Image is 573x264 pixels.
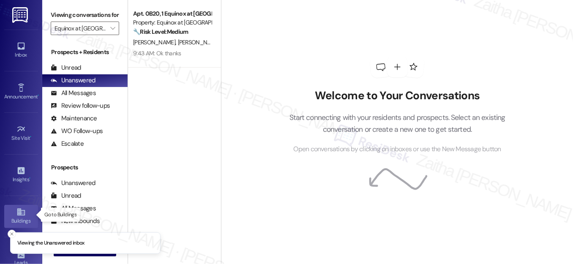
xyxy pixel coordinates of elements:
[51,101,110,110] div: Review follow-ups
[51,139,84,148] div: Escalate
[42,163,128,172] div: Prospects
[51,114,97,123] div: Maintenance
[133,49,181,57] div: 9:43 AM: Ok thanks
[29,175,30,181] span: •
[4,205,38,228] a: Buildings
[110,25,115,32] i: 
[51,63,81,72] div: Unread
[30,134,32,140] span: •
[276,112,518,136] p: Start connecting with your residents and prospects. Select an existing conversation or create a n...
[38,93,39,98] span: •
[133,9,211,18] div: Apt. 0B20, 1 Equinox at [GEOGRAPHIC_DATA]
[17,240,85,247] p: Viewing the Unanswered inbox
[51,191,81,200] div: Unread
[44,211,76,218] p: Go to Buildings
[51,179,95,188] div: Unanswered
[133,28,188,35] strong: 🔧 Risk Level: Medium
[4,122,38,145] a: Site Visit •
[42,48,128,57] div: Prospects + Residents
[51,8,119,22] label: Viewing conversations for
[4,39,38,62] a: Inbox
[178,38,220,46] span: [PERSON_NAME]
[51,127,103,136] div: WO Follow-ups
[12,7,30,23] img: ResiDesk Logo
[133,18,211,27] div: Property: Equinox at [GEOGRAPHIC_DATA]
[51,204,96,213] div: All Messages
[51,76,95,85] div: Unanswered
[294,144,501,155] span: Open conversations by clicking on inboxes or use the New Message button
[276,89,518,103] h2: Welcome to Your Conversations
[4,163,38,186] a: Insights •
[55,22,106,35] input: All communities
[8,230,16,238] button: Close toast
[133,38,178,46] span: [PERSON_NAME]
[51,89,96,98] div: All Messages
